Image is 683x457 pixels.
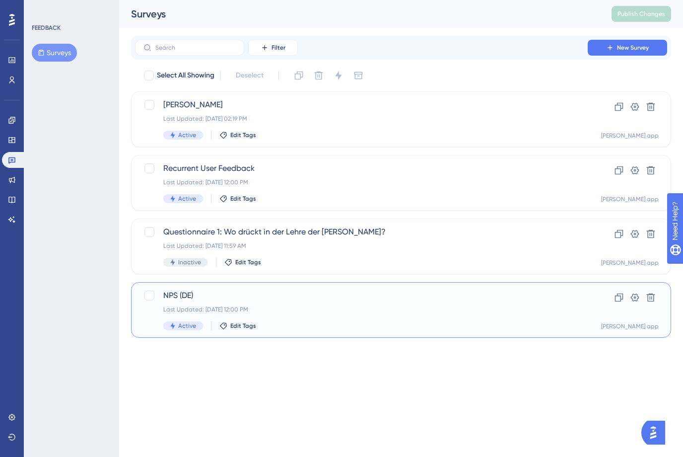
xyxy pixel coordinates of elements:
[32,24,61,32] div: FEEDBACK
[601,195,659,203] div: [PERSON_NAME] app
[163,305,559,313] div: Last Updated: [DATE] 12:00 PM
[157,70,214,81] span: Select All Showing
[230,322,256,330] span: Edit Tags
[227,67,273,84] button: Deselect
[23,2,62,14] span: Need Help?
[612,6,671,22] button: Publish Changes
[588,40,667,56] button: New Survey
[163,115,559,123] div: Last Updated: [DATE] 02:19 PM
[178,195,196,203] span: Active
[163,226,559,238] span: Questionnaire 1: Wo drückt in der Lehre der [PERSON_NAME]?
[32,44,77,62] button: Surveys
[236,70,264,81] span: Deselect
[178,322,196,330] span: Active
[219,322,256,330] button: Edit Tags
[163,162,559,174] span: Recurrent User Feedback
[163,178,559,186] div: Last Updated: [DATE] 12:00 PM
[163,99,559,111] span: [PERSON_NAME]
[178,258,201,266] span: Inactive
[641,418,671,448] iframe: UserGuiding AI Assistant Launcher
[155,44,236,51] input: Search
[617,10,665,18] span: Publish Changes
[601,322,659,330] div: [PERSON_NAME] app
[163,242,559,250] div: Last Updated: [DATE] 11:59 AM
[272,44,285,52] span: Filter
[230,195,256,203] span: Edit Tags
[617,44,649,52] span: New Survey
[163,290,559,302] span: NPS (DE)
[601,259,659,267] div: [PERSON_NAME] app
[219,131,256,139] button: Edit Tags
[248,40,298,56] button: Filter
[601,132,659,140] div: [PERSON_NAME] app
[131,7,587,21] div: Surveys
[219,195,256,203] button: Edit Tags
[224,258,261,266] button: Edit Tags
[230,131,256,139] span: Edit Tags
[235,258,261,266] span: Edit Tags
[178,131,196,139] span: Active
